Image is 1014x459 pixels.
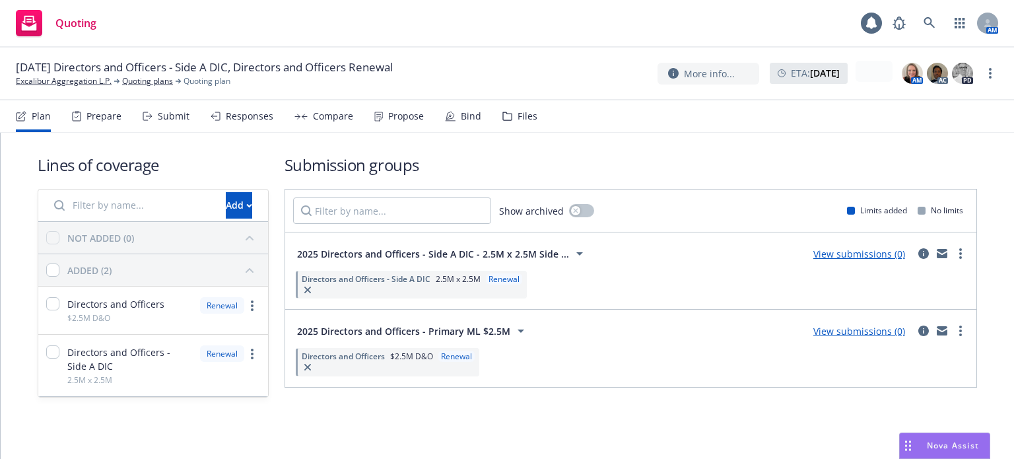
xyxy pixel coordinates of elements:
a: Quoting plans [122,75,173,87]
a: Report a Bug [886,10,912,36]
img: photo [902,63,923,84]
input: Filter by name... [293,197,491,224]
div: NOT ADDED (0) [67,231,134,245]
button: 2025 Directors and Officers - Primary ML $2.5M [293,318,533,344]
span: Directors and Officers - Side A DIC [302,273,430,285]
a: Quoting [11,5,102,42]
div: Prepare [86,111,121,122]
a: View submissions (0) [813,325,905,337]
div: Files [518,111,537,122]
span: 2.5M x 2.5M [436,273,481,285]
div: Renewal [200,297,244,314]
span: [DATE] Directors and Officers - Side A DIC, Directors and Officers Renewal [16,59,393,75]
span: $2.5M D&O [67,312,110,324]
img: photo [952,63,973,84]
span: ETA : [791,66,840,80]
div: Bind [461,111,481,122]
button: More info... [658,63,759,85]
a: more [953,323,968,339]
a: View submissions (0) [813,248,905,260]
button: Nova Assist [899,433,990,459]
span: Directors and Officers - Side A DIC [67,345,192,373]
h1: Lines of coverage [38,154,269,176]
div: Limits added [847,205,907,216]
a: more [982,65,998,81]
a: more [244,346,260,362]
span: Nova Assist [927,440,979,451]
span: Quoting [55,18,96,28]
img: photo [927,63,948,84]
a: more [953,246,968,262]
input: Filter by name... [46,192,218,219]
div: Renewal [438,351,475,362]
span: Directors and Officers [67,297,164,311]
div: Drag to move [900,433,916,458]
div: Add [226,193,252,218]
button: NOT ADDED (0) [67,227,260,248]
div: Renewal [200,345,244,362]
div: No limits [918,205,963,216]
div: Propose [388,111,424,122]
button: Add [226,192,252,219]
span: 2025 Directors and Officers - Primary ML $2.5M [297,324,510,338]
span: More info... [684,67,735,81]
a: circleInformation [916,323,931,339]
div: Compare [313,111,353,122]
button: ADDED (2) [67,260,260,281]
strong: [DATE] [810,67,840,79]
span: Show archived [499,204,564,218]
div: Submit [158,111,189,122]
div: Responses [226,111,273,122]
span: 2.5M x 2.5M [67,374,112,386]
div: Renewal [486,273,522,285]
a: Switch app [947,10,973,36]
button: 2025 Directors and Officers - Side A DIC - 2.5M x 2.5M Side ... [293,240,591,267]
div: ADDED (2) [67,264,112,277]
h1: Submission groups [285,154,977,176]
a: circleInformation [916,246,931,262]
a: more [244,298,260,314]
a: mail [934,323,950,339]
span: 2025 Directors and Officers - Side A DIC - 2.5M x 2.5M Side ... [297,247,569,261]
span: Directors and Officers [302,351,385,362]
div: Plan [32,111,51,122]
a: mail [934,246,950,262]
a: Excalibur Aggregation L.P. [16,75,112,87]
a: Search [916,10,943,36]
span: $2.5M D&O [390,351,433,362]
span: Quoting plan [184,75,230,87]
